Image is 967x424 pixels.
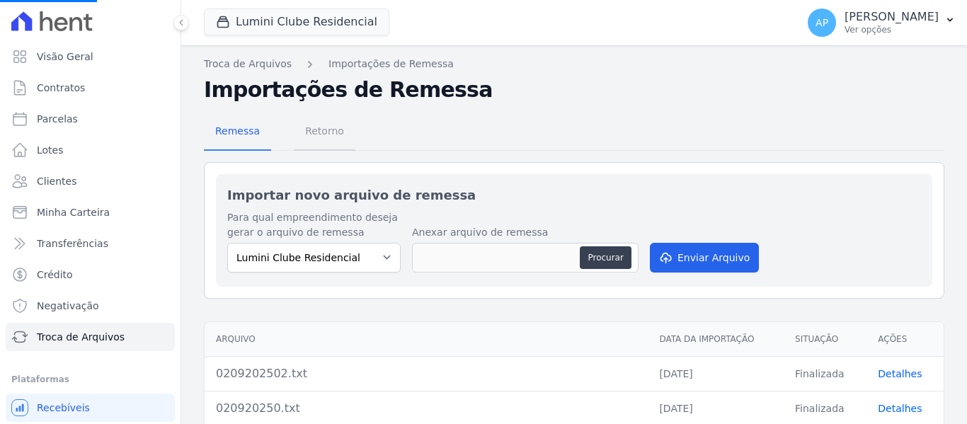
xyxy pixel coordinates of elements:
[37,50,93,64] span: Visão Geral
[580,246,631,269] button: Procurar
[328,57,454,71] a: Importações de Remessa
[412,225,639,240] label: Anexar arquivo de remessa
[37,112,78,126] span: Parcelas
[205,322,648,357] th: Arquivo
[294,114,355,151] a: Retorno
[650,243,759,273] button: Enviar Arquivo
[6,260,175,289] a: Crédito
[37,143,64,157] span: Lotes
[37,174,76,188] span: Clientes
[845,24,939,35] p: Ver opções
[37,205,110,219] span: Minha Carteira
[37,236,108,251] span: Transferências
[37,81,85,95] span: Contratos
[796,3,967,42] button: AP [PERSON_NAME] Ver opções
[878,403,922,414] a: Detalhes
[204,114,355,151] nav: Tab selector
[6,323,175,351] a: Troca de Arquivos
[6,198,175,227] a: Minha Carteira
[37,299,99,313] span: Negativação
[866,322,944,357] th: Ações
[227,210,401,240] label: Para qual empreendimento deseja gerar o arquivo de remessa
[6,229,175,258] a: Transferências
[648,356,784,391] td: [DATE]
[816,18,828,28] span: AP
[204,57,944,71] nav: Breadcrumb
[37,401,90,415] span: Recebíveis
[648,322,784,357] th: Data da Importação
[6,167,175,195] a: Clientes
[204,57,292,71] a: Troca de Arquivos
[204,114,271,151] a: Remessa
[784,356,866,391] td: Finalizada
[204,77,944,103] h2: Importações de Remessa
[297,117,353,145] span: Retorno
[878,368,922,379] a: Detalhes
[216,365,636,382] div: 0209202502.txt
[37,330,125,344] span: Troca de Arquivos
[6,292,175,320] a: Negativação
[6,105,175,133] a: Parcelas
[11,371,169,388] div: Plataformas
[37,268,73,282] span: Crédito
[227,185,921,205] h2: Importar novo arquivo de remessa
[845,10,939,24] p: [PERSON_NAME]
[784,322,866,357] th: Situação
[6,74,175,102] a: Contratos
[216,400,636,417] div: 020920250.txt
[6,394,175,422] a: Recebíveis
[207,117,268,145] span: Remessa
[6,42,175,71] a: Visão Geral
[204,8,389,35] button: Lumini Clube Residencial
[6,136,175,164] a: Lotes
